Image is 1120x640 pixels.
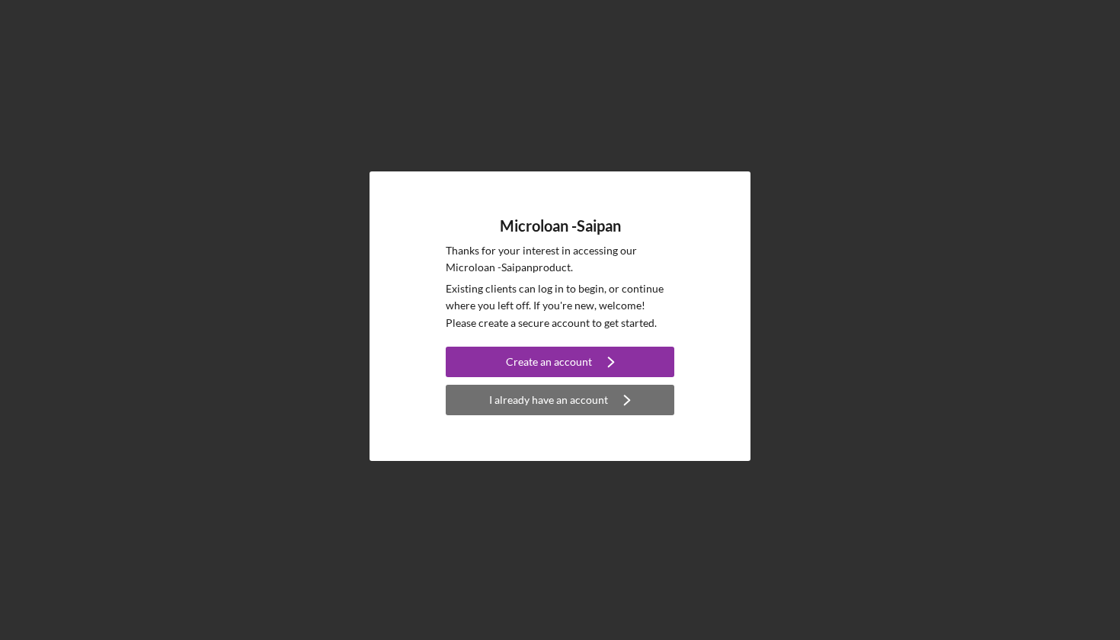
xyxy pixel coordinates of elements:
button: I already have an account [446,385,674,415]
a: Create an account [446,347,674,381]
button: Create an account [446,347,674,377]
p: Existing clients can log in to begin, or continue where you left off. If you're new, welcome! Ple... [446,280,674,331]
p: Thanks for your interest in accessing our Microloan -Saipan product. [446,242,674,277]
div: I already have an account [489,385,608,415]
h4: Microloan -Saipan [500,217,621,235]
div: Create an account [506,347,592,377]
